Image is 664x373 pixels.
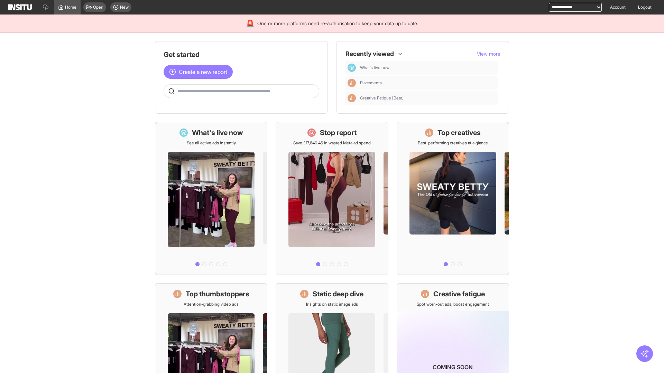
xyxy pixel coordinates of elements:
h1: Stop report [320,128,357,137]
h1: What's live now [192,128,243,137]
a: Stop reportSave £17,640.46 in wasted Meta ad spend [276,122,388,275]
a: Top creativesBest-performing creatives at a glance [397,122,509,275]
span: What's live now [360,65,389,70]
p: Save £17,640.46 in wasted Meta ad spend [293,140,371,146]
span: View more [477,51,500,57]
button: Create a new report [164,65,233,79]
h1: Static deep dive [313,289,363,299]
p: Best-performing creatives at a glance [418,140,488,146]
h1: Top thumbstoppers [186,289,249,299]
img: Logo [8,4,32,10]
h1: Top creatives [437,128,481,137]
span: Open [93,4,103,10]
div: Insights [348,79,356,87]
span: Placements [360,80,495,86]
h1: Get started [164,50,319,59]
div: Insights [348,94,356,102]
span: Home [65,4,76,10]
span: Create a new report [179,68,227,76]
button: View more [477,50,500,57]
p: See all active ads instantly [187,140,236,146]
span: New [120,4,129,10]
span: What's live now [360,65,495,70]
span: One or more platforms need re-authorisation to keep your data up to date. [257,20,418,27]
span: Creative Fatigue [Beta] [360,95,495,101]
div: Dashboard [348,64,356,72]
p: Insights on static image ads [306,302,358,307]
a: What's live nowSee all active ads instantly [155,122,267,275]
div: 🚨 [246,19,255,28]
span: Placements [360,80,382,86]
p: Attention-grabbing video ads [184,302,239,307]
span: Creative Fatigue [Beta] [360,95,404,101]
